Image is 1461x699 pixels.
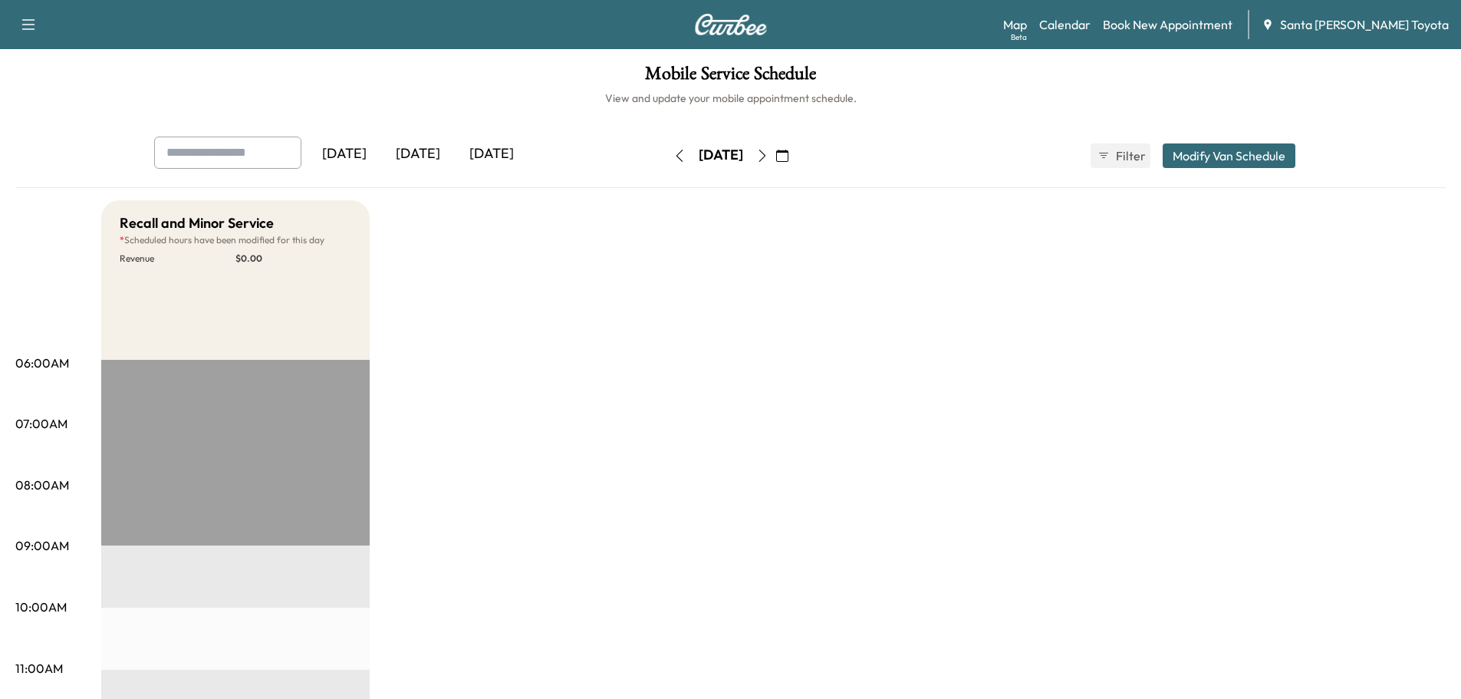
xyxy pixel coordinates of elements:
button: Filter [1091,143,1150,168]
span: Filter [1116,147,1143,165]
h6: View and update your mobile appointment schedule. [15,91,1446,106]
button: Modify Van Schedule [1163,143,1295,168]
div: [DATE] [455,137,528,172]
p: Scheduled hours have been modified for this day [120,234,351,246]
div: [DATE] [381,137,455,172]
a: MapBeta [1003,15,1027,34]
div: Beta [1011,31,1027,43]
p: 06:00AM [15,354,69,372]
p: Revenue [120,252,235,265]
p: 09:00AM [15,536,69,555]
p: 07:00AM [15,414,67,433]
div: [DATE] [308,137,381,172]
a: Book New Appointment [1103,15,1232,34]
p: 10:00AM [15,598,67,616]
p: $ 0.00 [235,252,351,265]
span: Santa [PERSON_NAME] Toyota [1280,15,1449,34]
a: Calendar [1039,15,1091,34]
img: Curbee Logo [694,14,768,35]
p: 11:00AM [15,659,63,678]
h1: Mobile Service Schedule [15,64,1446,91]
div: [DATE] [699,146,743,165]
p: 08:00AM [15,476,69,494]
h5: Recall and Minor Service [120,213,274,234]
